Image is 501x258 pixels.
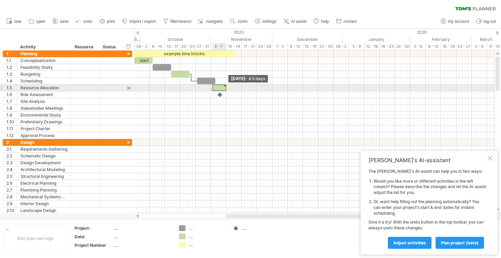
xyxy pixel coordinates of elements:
div: 1.4 [6,78,17,84]
span: navigator [206,19,223,24]
span: save [60,19,69,24]
div: 9 - 13 [426,43,441,50]
a: my account [439,17,471,26]
span: new [14,19,21,24]
div: November 2025 [211,36,272,43]
div: Resource Allocation [20,85,68,91]
a: print [98,17,117,26]
div: .... [189,225,226,231]
div: Activity [20,44,67,50]
div: .... [113,242,171,248]
div: 1.2 [6,64,17,71]
div: 27 - 31 [196,43,211,50]
div: 2.1 [6,146,17,152]
span: print [107,19,115,24]
div: 1.12 [6,132,17,139]
a: Adjust activities [388,237,431,249]
span: undo [83,19,92,24]
div: 1.3 [6,71,17,77]
div: 13 - 17 [165,43,180,50]
div: 1.9 [6,112,17,118]
a: settings [253,17,278,26]
div: 1 - 5 [272,43,288,50]
div: December 2025 [272,36,343,43]
div: 2.2 [6,153,17,159]
div: Electrical Planning [20,180,68,186]
span: plan project (beta) [441,240,479,245]
div: Interior Design [20,200,68,207]
div: 2.10 [6,207,17,214]
a: import / export [120,17,158,26]
div: 2.6 [6,180,17,186]
div: Design [20,139,68,146]
span: zoom [238,19,247,24]
div: .... [189,233,226,239]
div: Feasibility Study [20,64,68,71]
span: help [321,19,329,24]
div: 8 - 12 [288,43,303,50]
span: AI assist [291,19,306,24]
span: log out [484,19,496,24]
div: 12 - 16 [364,43,380,50]
span: contact [344,19,357,24]
div: .... [113,234,171,240]
div: Add your own logo [3,226,67,251]
span: - 4.5 days [245,76,265,81]
div: Requirements Gathering [20,146,68,152]
div: 26 - 30 [395,43,410,50]
div: 1.11 [6,125,17,132]
div: 2.9 [6,200,17,207]
span: open [36,19,45,24]
div: January 2026 [343,36,410,43]
a: zoom [228,17,249,26]
div: Environmental Study [20,112,68,118]
a: new [5,17,24,26]
div: Planning [20,50,68,57]
a: open [27,17,47,26]
div: 5 - 9 [349,43,364,50]
div: 2.3 [6,160,17,166]
div: Structural Engineering [20,173,68,180]
a: plan project (beta) [436,237,484,249]
span: my account [448,19,469,24]
div: 1.10 [6,119,17,125]
div: Stakeholder Meetings [20,105,68,111]
div: 6 - 10 [150,43,165,50]
div: 1.1 [6,57,17,64]
a: filter/search [161,17,194,26]
div: Preliminary Drawings [20,119,68,125]
div: 16 - 20 [441,43,456,50]
li: Would you like more or different activities in the left column? Please describe the changes and l... [374,179,486,196]
div: 1.6 [6,91,17,98]
div: 29 - 3 [134,43,150,50]
a: contact [334,17,359,26]
div: Status [103,44,118,50]
div: 20 - 24 [180,43,196,50]
div: .... [243,225,280,231]
div: 2.8 [6,194,17,200]
div: 3 - 7 [211,43,226,50]
div: Architectural Modeling [20,166,68,173]
div: Approval Process [20,132,68,139]
div: start [134,57,153,64]
span: Adjust activities [393,240,426,245]
div: Scheduling [20,78,68,84]
a: navigator [197,17,225,26]
a: log out [474,17,498,26]
div: 22 - 26 [318,43,334,50]
div: 2 - 6 [472,43,487,50]
span: import / export [130,19,156,24]
div: 1.8 [6,105,17,111]
div: 1.5 [6,85,17,91]
a: help [312,17,331,26]
div: 15 - 19 [303,43,318,50]
a: undo [74,17,94,26]
div: Budgeting [20,71,68,77]
div: Schematic Design [20,153,68,159]
li: Or, want help filling out the planning automatically? You can enter your project's start & end da... [374,199,486,216]
div: example time blocks: [134,50,234,57]
div: 1.7 [6,98,17,105]
span: filter/search [170,19,192,24]
div: [PERSON_NAME]'s AI-assistant [368,157,486,164]
div: 19 - 23 [380,43,395,50]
